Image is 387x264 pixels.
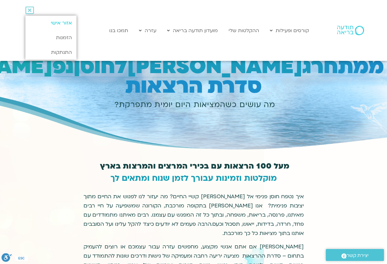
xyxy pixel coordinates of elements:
[25,45,76,60] a: התנתקות
[6,100,384,110] h3: מה עושים כשהמציאות היום יומית מתפרקת?
[164,25,221,36] a: מועדון תודעה בריאה
[337,26,364,35] img: תודעה בריאה
[84,193,304,228] span: איך נטפח חוסן פנימי אל [PERSON_NAME] קשיי החיים? מה יעזור לנו לפגוש את החיים מתוך יציבות פנימית? ...
[225,25,262,36] a: ההקלטות שלי
[338,53,353,80] span: ת
[86,162,304,171] h2: מעל 100 הרצאות עם בכירי המרצים והמרצות בארץ
[84,174,304,183] p: מוקלטות וזמינות עבורך לזמן שנוח ומתאים לך
[84,221,304,237] span: הרבה פעמים לא יודעים כיצד להקל עלינו ועל הסובבים אותנו בתוך מציאות כל כך מורכבת.
[125,72,262,100] span: סדרת הרצאות
[326,249,384,261] a: יצירת קשר
[267,25,312,36] a: קורסים ופעילות
[106,25,131,36] a: תמכו בנו
[25,30,76,45] a: הזמנות
[74,53,101,80] span: וסן
[101,53,127,80] span: לח
[347,251,369,260] span: יצירת קשר
[25,16,76,30] a: אזור אישי
[53,53,74,80] span: נפ
[324,53,338,80] span: ח
[136,25,159,36] a: עזרה
[127,53,303,80] span: [PERSON_NAME]
[303,53,324,80] span: רג
[369,53,384,80] span: מ
[353,53,369,80] span: מ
